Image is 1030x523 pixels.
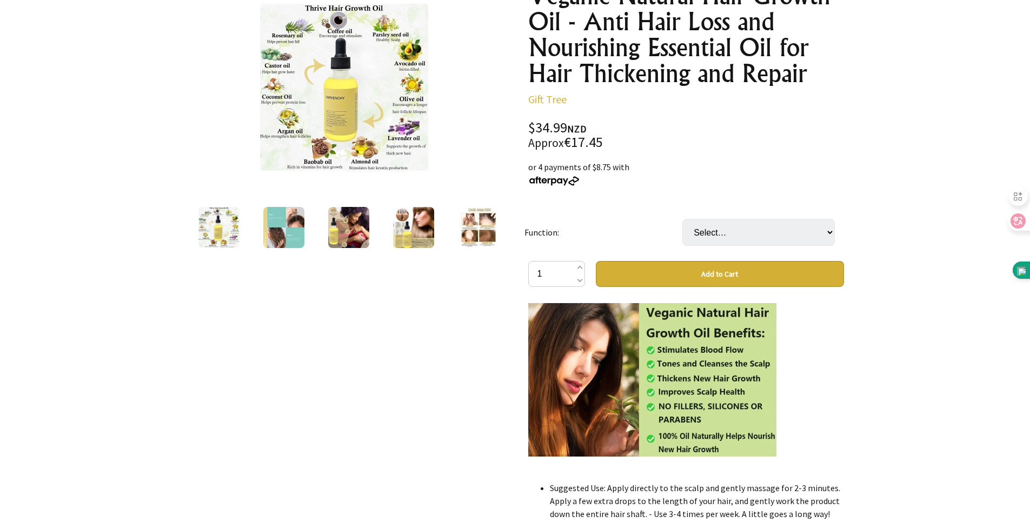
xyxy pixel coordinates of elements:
img: Veganic Natural Hair Growth Oil - Anti Hair Loss and Nourishing Essential Oil for Hair Thickening... [198,207,240,248]
img: Veganic Natural Hair Growth Oil - Anti Hair Loss and Nourishing Essential Oil for Hair Thickening... [260,4,429,172]
div: or 4 payments of $8.75 with [528,160,844,186]
img: Veganic Natural Hair Growth Oil - Anti Hair Loss and Nourishing Essential Oil for Hair Thickening... [393,207,434,248]
a: Gift Tree [528,92,567,106]
div: $34.99 €17.45 [528,121,844,150]
img: Afterpay [528,176,580,186]
img: Veganic Natural Hair Growth Oil - Anti Hair Loss and Nourishing Essential Oil for Hair Thickening... [328,207,369,248]
img: Veganic Natural Hair Growth Oil - Anti Hair Loss and Nourishing Essential Oil for Hair Thickening... [263,207,304,248]
small: Approx [528,136,564,150]
li: Suggested Use: Apply directly to the scalp and gently massage for 2-3 minutes. Apply a few extra ... [550,481,844,520]
img: Veganic Natural Hair Growth Oil - Anti Hair Loss and Nourishing Essential Oil for Hair Thickening... [458,207,499,248]
button: Add to Cart [596,261,844,287]
span: NZD [567,123,587,135]
td: Function: [524,204,682,261]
